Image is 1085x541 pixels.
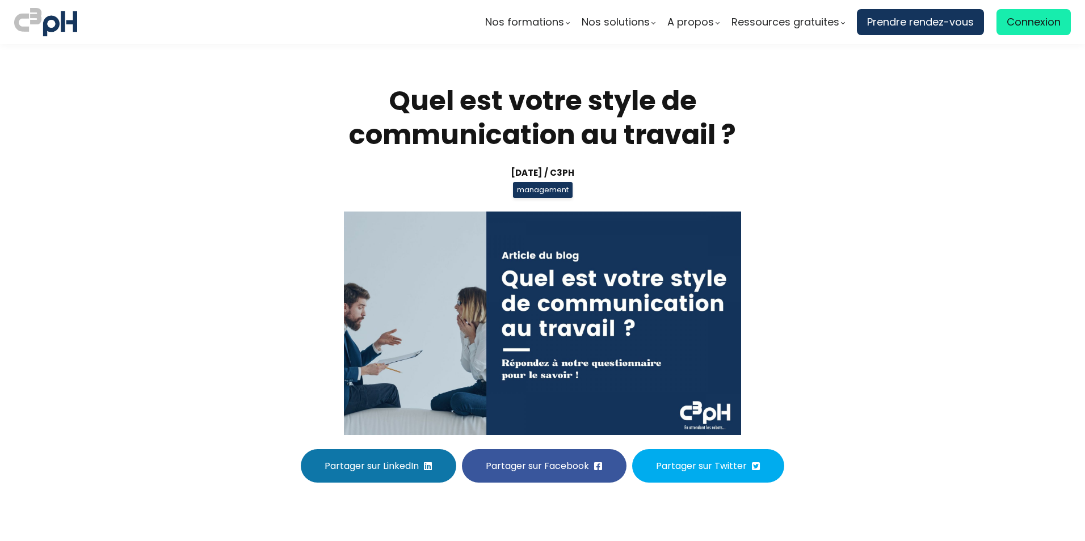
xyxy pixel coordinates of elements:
[6,516,121,541] iframe: chat widget
[867,14,974,31] span: Prendre rendez-vous
[656,459,747,473] span: Partager sur Twitter
[325,459,419,473] span: Partager sur LinkedIn
[486,459,589,473] span: Partager sur Facebook
[513,182,573,198] span: management
[731,14,839,31] span: Ressources gratuites
[462,449,626,483] button: Partager sur Facebook
[632,449,784,483] button: Partager sur Twitter
[344,212,741,435] img: a63dd5ff956d40a04b2922a7cb0a63a1.jpeg
[996,9,1071,35] a: Connexion
[301,449,456,483] button: Partager sur LinkedIn
[857,9,984,35] a: Prendre rendez-vous
[14,6,77,39] img: logo C3PH
[279,84,806,152] h1: Quel est votre style de communication au travail ?
[485,14,564,31] span: Nos formations
[1007,14,1061,31] span: Connexion
[279,166,806,179] div: [DATE] / C3pH
[667,14,714,31] span: A propos
[582,14,650,31] span: Nos solutions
